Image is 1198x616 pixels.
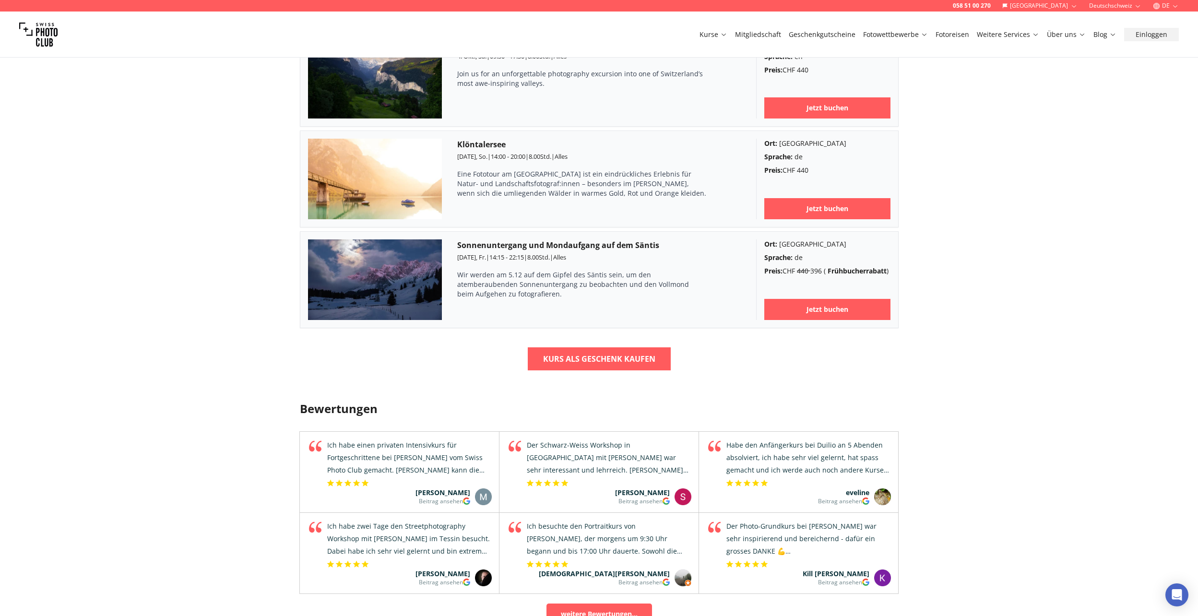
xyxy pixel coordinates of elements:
[543,353,655,365] b: Kurs als Geschenk kaufen
[764,239,777,249] b: Ort :
[457,270,707,299] p: Wir werden am 5.12 auf dem Gipfel des Säntis sein, um den atemberaubenden Sonnenuntergang zu beob...
[797,166,808,175] span: 440
[863,30,928,39] a: Fotowettbewerbe
[457,139,741,150] h3: Klöntalersee
[797,266,822,275] span: 396
[1090,28,1120,41] button: Blog
[553,253,566,261] span: Alles
[764,198,890,219] a: Jetzt buchen
[826,266,887,275] b: Frühbucherrabatt
[554,52,567,60] span: Alles
[807,204,848,213] b: Jetzt buchen
[528,52,550,60] span: 8.00 Std.
[797,65,808,74] span: 440
[1093,30,1116,39] a: Blog
[859,28,932,41] button: Fotowettbewerbe
[1124,28,1179,41] button: Einloggen
[936,30,969,39] a: Fotoreisen
[764,152,890,162] div: de
[731,28,785,41] button: Mitgliedschaft
[764,139,890,148] div: [GEOGRAPHIC_DATA]
[490,52,524,60] span: 09:30 - 17:30
[491,152,525,161] span: 14:00 - 20:00
[528,347,671,370] a: Kurs als Geschenk kaufen
[489,253,524,261] span: 14:15 - 22:15
[764,266,890,276] div: CHF
[457,253,566,261] small: | | |
[457,152,487,161] span: [DATE], So.
[824,266,889,275] span: ( )
[764,97,890,118] a: Jetzt buchen
[764,299,890,320] a: Jetzt buchen
[764,139,777,148] b: Ort :
[1043,28,1090,41] button: Über uns
[735,30,781,39] a: Mitgliedschaft
[527,253,550,261] span: 8.00 Std.
[457,52,486,60] span: 4. Okt., Sa.
[785,28,859,41] button: Geschenkgutscheine
[764,266,783,275] b: Preis :
[977,30,1039,39] a: Weitere Services
[308,239,442,320] img: Sonnenuntergang und Mondaufgang auf dem Säntis
[807,103,848,113] b: Jetzt buchen
[764,253,793,262] b: Sprache :
[764,166,783,175] b: Preis :
[764,65,890,75] div: CHF
[953,2,991,10] a: 058 51 00 270
[932,28,973,41] button: Fotoreisen
[457,239,741,251] h3: Sonnenuntergang und Mondaufgang auf dem Säntis
[1047,30,1086,39] a: Über uns
[764,65,783,74] b: Preis :
[700,30,727,39] a: Kurse
[555,152,568,161] span: Alles
[457,69,707,88] p: Join us for an unforgettable photography excursion into one of Switzerland’s most awe-inspiring v...
[457,253,486,261] span: [DATE], Fr.
[764,152,793,161] b: Sprache :
[308,38,442,119] img: Lauterbrunnen Valley Vistas
[529,152,551,161] span: 8.00 Std.
[696,28,731,41] button: Kurse
[19,15,58,54] img: Swiss photo club
[807,305,848,314] b: Jetzt buchen
[457,152,568,161] small: | | |
[1165,583,1188,606] div: Open Intercom Messenger
[764,52,793,61] b: Sprache :
[308,139,442,219] img: Klöntalersee
[764,166,890,175] div: CHF
[789,30,855,39] a: Geschenkgutscheine
[764,253,890,262] div: de
[457,169,707,198] p: Eine Fototour am [GEOGRAPHIC_DATA] ist ein eindrückliches Erlebnis für Natur- und Landschaftsfoto...
[300,401,899,416] h3: Bewertungen
[457,52,567,60] small: | | |
[764,239,890,249] div: [GEOGRAPHIC_DATA]
[973,28,1043,41] button: Weitere Services
[797,266,810,275] del: 440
